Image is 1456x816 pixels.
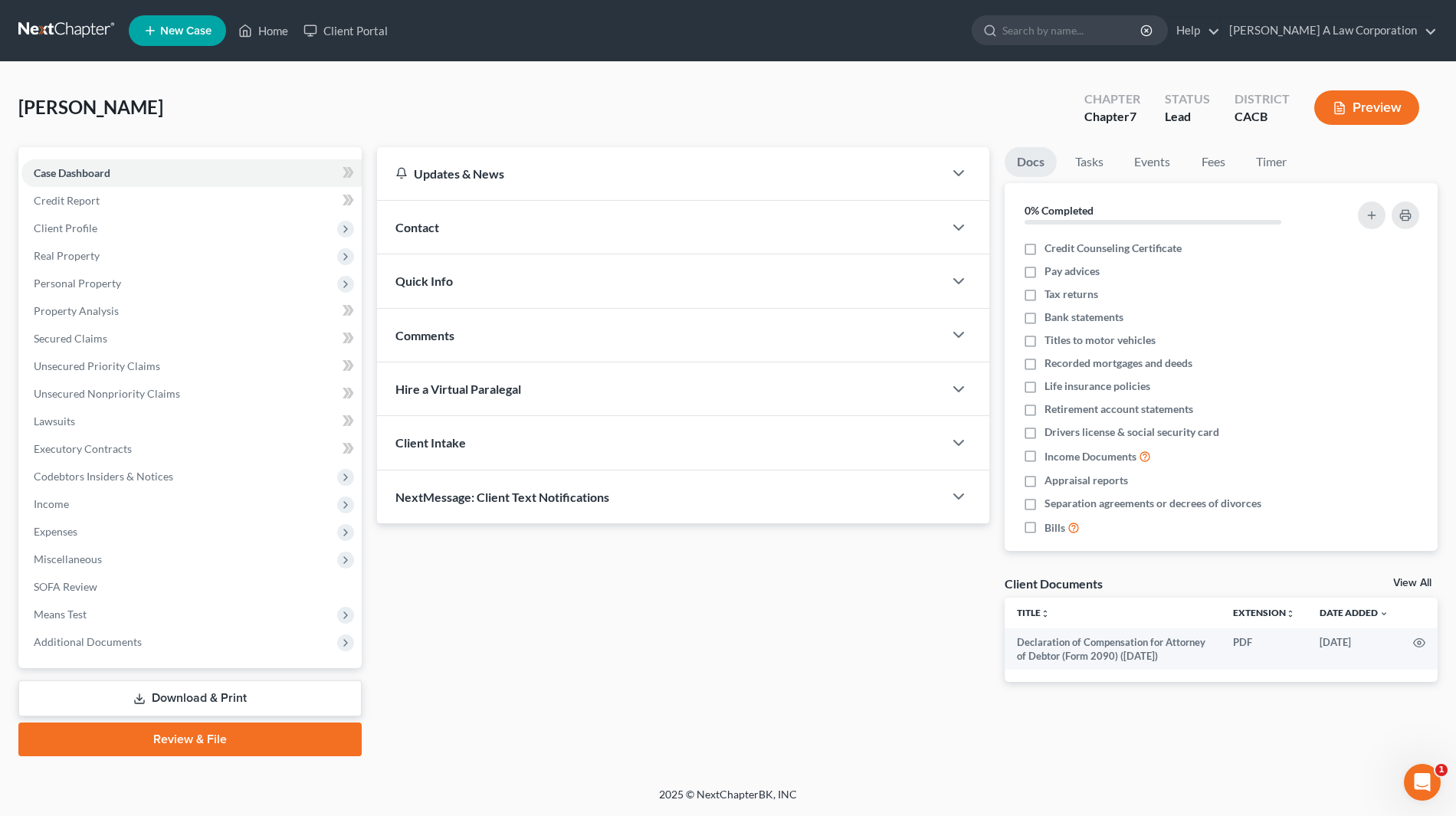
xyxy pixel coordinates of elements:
[1041,609,1050,618] i: unfold_more
[18,96,163,118] span: [PERSON_NAME]
[1314,90,1419,125] button: Preview
[34,552,102,565] span: Miscellaneous
[34,470,173,483] span: Codebtors Insiders & Notices
[34,387,180,400] span: Unsecured Nonpriority Claims
[1044,496,1261,511] span: Separation agreements or decrees of divorces
[34,635,142,648] span: Additional Documents
[34,221,97,234] span: Client Profile
[1320,607,1389,618] a: Date Added expand_more
[1221,628,1307,670] td: PDF
[1017,607,1050,618] a: Titleunfold_more
[1084,108,1140,126] div: Chapter
[1005,147,1057,177] a: Docs
[18,680,362,716] a: Download & Print
[34,580,97,593] span: SOFA Review
[1435,764,1448,776] span: 1
[34,277,121,290] span: Personal Property
[395,328,454,342] span: Comments
[1044,241,1182,256] span: Credit Counseling Certificate
[395,435,466,450] span: Client Intake
[21,159,362,187] a: Case Dashboard
[1379,609,1389,618] i: expand_more
[1044,287,1098,302] span: Tax returns
[395,165,925,182] div: Updates & News
[34,304,119,317] span: Property Analysis
[34,332,107,345] span: Secured Claims
[21,380,362,408] a: Unsecured Nonpriority Claims
[21,187,362,215] a: Credit Report
[34,359,160,372] span: Unsecured Priority Claims
[395,382,521,396] span: Hire a Virtual Paralegal
[34,497,69,510] span: Income
[1002,16,1143,44] input: Search by name...
[1044,379,1150,394] span: Life insurance policies
[1165,108,1210,126] div: Lead
[1235,90,1290,108] div: District
[296,17,395,44] a: Client Portal
[291,787,1165,814] div: 2025 © NextChapterBK, INC
[1044,473,1128,488] span: Appraisal reports
[1005,628,1221,670] td: Declaration of Compensation for Attorney of Debtor (Form 2090) ([DATE])
[395,220,439,234] span: Contact
[1235,108,1290,126] div: CACB
[1044,356,1192,371] span: Recorded mortgages and deeds
[34,194,100,207] span: Credit Report
[1005,575,1103,592] div: Client Documents
[160,25,212,37] span: New Case
[21,435,362,463] a: Executory Contracts
[1044,333,1156,348] span: Titles to motor vehicles
[34,525,77,538] span: Expenses
[1044,424,1219,440] span: Drivers license & social security card
[21,352,362,380] a: Unsecured Priority Claims
[395,490,609,504] span: NextMessage: Client Text Notifications
[1044,520,1065,536] span: Bills
[1286,609,1295,618] i: unfold_more
[34,608,87,621] span: Means Test
[1044,264,1100,279] span: Pay advices
[21,325,362,352] a: Secured Claims
[1044,310,1123,325] span: Bank statements
[1307,628,1401,670] td: [DATE]
[1025,204,1094,217] strong: 0% Completed
[231,17,296,44] a: Home
[34,249,100,262] span: Real Property
[1130,109,1136,123] span: 7
[21,408,362,435] a: Lawsuits
[34,442,132,455] span: Executory Contracts
[18,723,362,756] a: Review & File
[1393,578,1431,588] a: View All
[1233,607,1295,618] a: Extensionunfold_more
[1244,147,1299,177] a: Timer
[1084,90,1140,108] div: Chapter
[395,274,453,288] span: Quick Info
[1122,147,1182,177] a: Events
[1044,401,1193,417] span: Retirement account statements
[1169,17,1220,44] a: Help
[21,573,362,601] a: SOFA Review
[1189,147,1238,177] a: Fees
[34,166,110,179] span: Case Dashboard
[34,415,75,428] span: Lawsuits
[1222,17,1437,44] a: [PERSON_NAME] A Law Corporation
[1044,449,1136,464] span: Income Documents
[1404,764,1441,801] iframe: Intercom live chat
[1165,90,1210,108] div: Status
[1063,147,1116,177] a: Tasks
[21,297,362,325] a: Property Analysis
